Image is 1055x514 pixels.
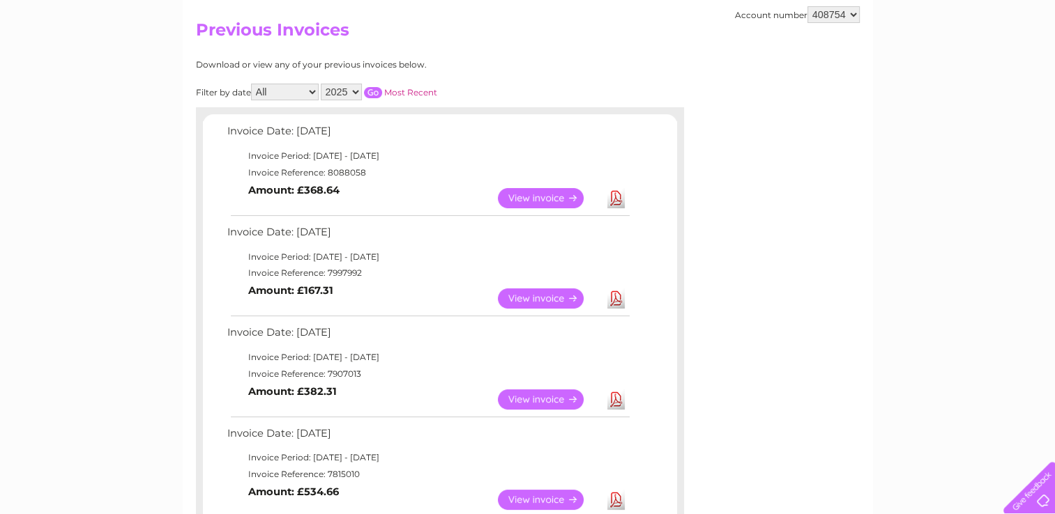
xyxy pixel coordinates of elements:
[498,288,600,309] a: View
[1009,59,1042,70] a: Log out
[607,288,625,309] a: Download
[962,59,996,70] a: Contact
[224,323,632,349] td: Invoice Date: [DATE]
[224,249,632,265] td: Invoice Period: [DATE] - [DATE]
[844,59,875,70] a: Energy
[607,490,625,510] a: Download
[224,122,632,148] td: Invoice Date: [DATE]
[224,449,632,466] td: Invoice Period: [DATE] - [DATE]
[810,59,836,70] a: Water
[248,284,333,297] b: Amount: £167.31
[37,36,108,79] img: logo.png
[196,84,562,100] div: Filter by date
[199,8,858,68] div: Clear Business is a trading name of Verastar Limited (registered in [GEOGRAPHIC_DATA] No. 3667643...
[248,385,337,398] b: Amount: £382.31
[224,349,632,366] td: Invoice Period: [DATE] - [DATE]
[248,184,340,196] b: Amount: £368.64
[384,87,437,98] a: Most Recent
[224,148,632,164] td: Invoice Period: [DATE] - [DATE]
[224,424,632,450] td: Invoice Date: [DATE]
[224,265,632,281] td: Invoice Reference: 7997992
[934,59,954,70] a: Blog
[792,7,888,24] a: 0333 014 3131
[735,6,860,23] div: Account number
[607,389,625,410] a: Download
[224,223,632,249] td: Invoice Date: [DATE]
[248,485,339,498] b: Amount: £534.66
[607,188,625,208] a: Download
[224,366,632,382] td: Invoice Reference: 7907013
[224,466,632,483] td: Invoice Reference: 7815010
[196,20,860,47] h2: Previous Invoices
[498,389,600,410] a: View
[883,59,925,70] a: Telecoms
[498,490,600,510] a: View
[224,164,632,181] td: Invoice Reference: 8088058
[196,60,562,70] div: Download or view any of your previous invoices below.
[498,188,600,208] a: View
